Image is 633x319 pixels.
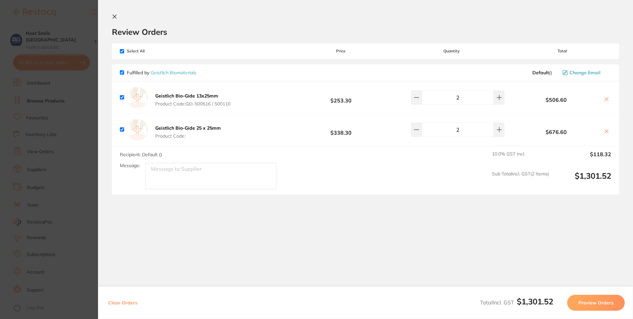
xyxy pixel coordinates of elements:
[120,49,186,53] span: Select All
[560,70,611,76] button: Change Email
[106,295,139,311] button: Clear Orders
[155,101,230,106] span: Product Code: GEI-500616 / 500110
[492,171,549,189] span: Sub Total Incl. GST ( 2 Items)
[155,93,218,99] b: Geistlich Bio-Gide 13x25mm
[292,123,390,136] b: $338.30
[517,296,553,306] b: $1,301.52
[127,119,148,140] img: empty.jpg
[569,70,601,75] span: Change Email
[112,27,619,37] h2: Review Orders
[155,125,221,131] b: Geistlich Bio-Gide 25 x 25mm
[513,129,599,135] b: $676.60
[480,299,553,306] span: Total Incl. GST
[554,151,611,166] output: $118.32
[492,151,549,166] span: 10.0 % GST Incl.
[153,125,223,139] button: Geistlich Bio-Gide 25 x 25mm Product Code:
[554,171,611,189] output: $1,301.52
[567,295,625,311] button: Preview Orders
[151,70,196,76] a: Geistlich Biomaterials
[292,49,390,53] span: Price
[127,87,148,108] img: empty.jpg
[513,49,611,53] span: Total
[532,70,549,76] b: Default
[292,91,390,103] b: $253.30
[127,70,196,75] p: Fulfilled by
[153,93,232,107] button: Geistlich Bio-Gide 13x25mm Product Code:GEI-500616 / 500110
[513,97,599,103] b: $506.60
[532,70,552,75] span: ( )
[390,49,513,53] span: Quantity
[120,152,162,158] span: Recipient: Default ( )
[120,163,140,168] label: Message:
[155,133,221,139] span: Product Code:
